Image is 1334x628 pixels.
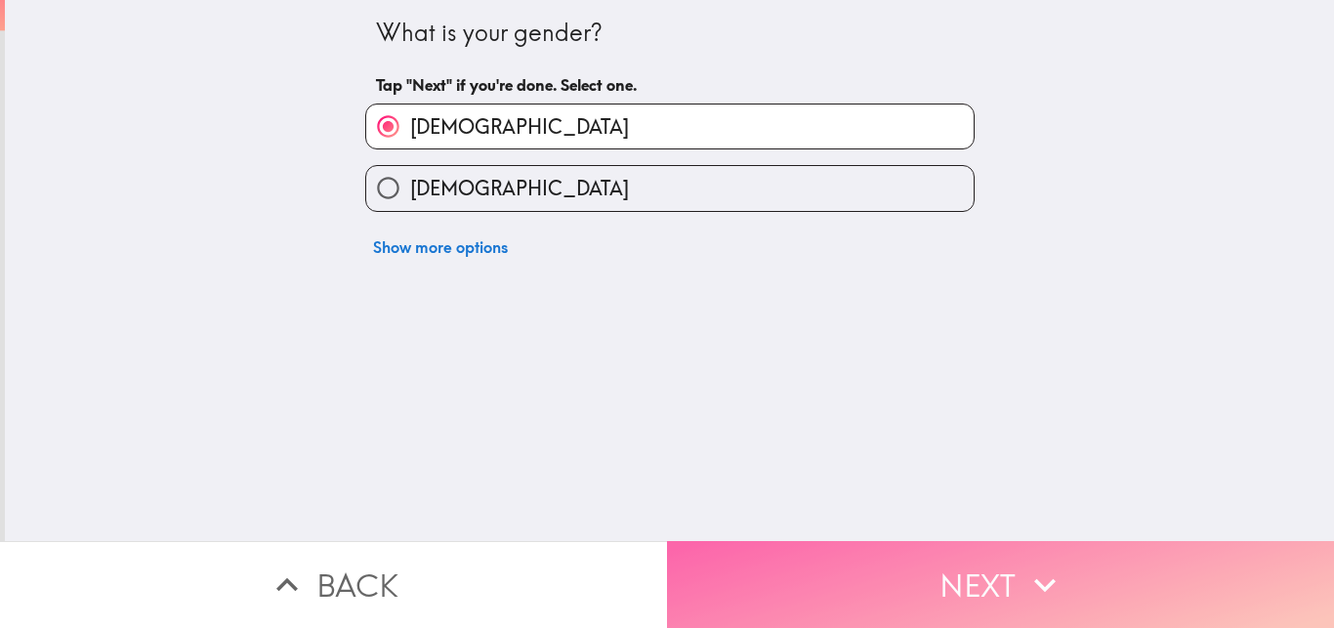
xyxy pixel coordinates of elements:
span: [DEMOGRAPHIC_DATA] [410,175,629,202]
button: [DEMOGRAPHIC_DATA] [366,166,974,210]
button: Show more options [365,228,516,267]
div: What is your gender? [376,17,964,50]
span: [DEMOGRAPHIC_DATA] [410,113,629,141]
button: Next [667,541,1334,628]
h6: Tap "Next" if you're done. Select one. [376,74,964,96]
button: [DEMOGRAPHIC_DATA] [366,105,974,148]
